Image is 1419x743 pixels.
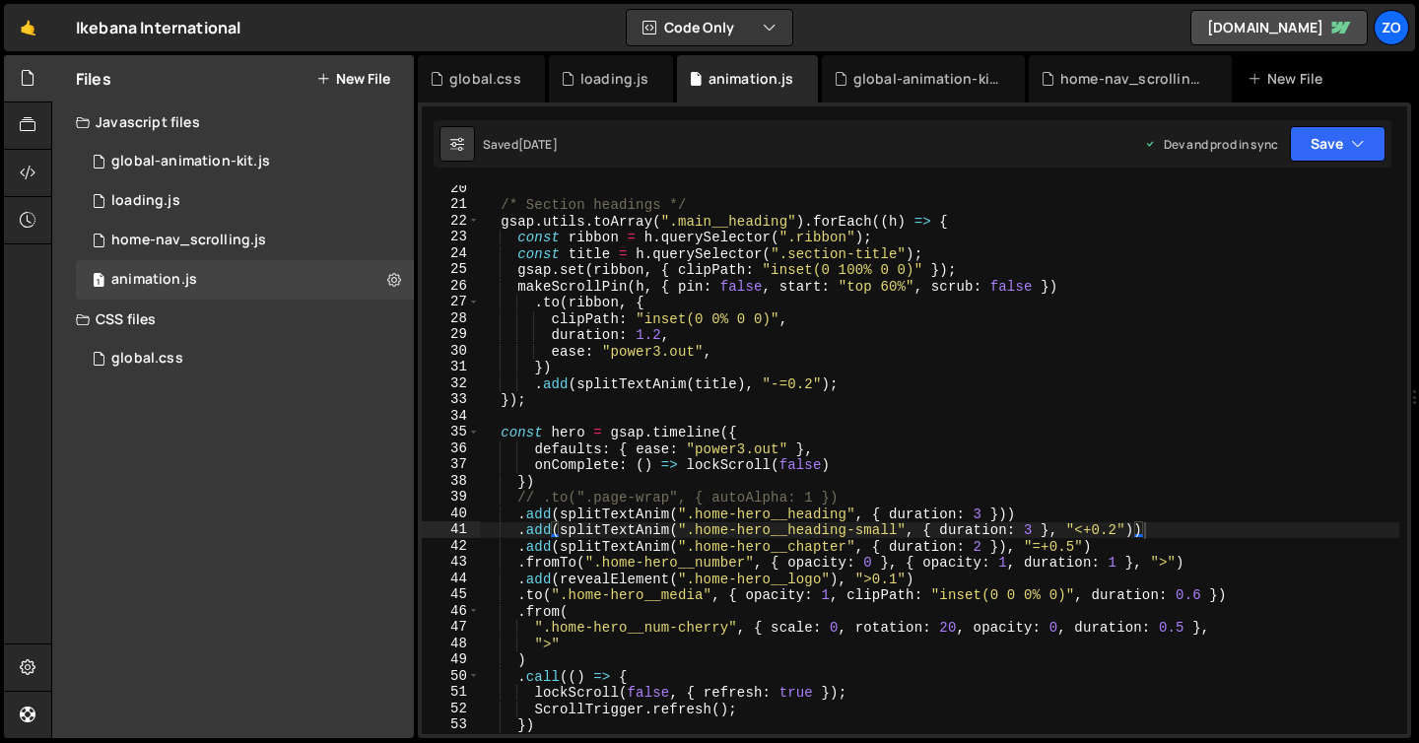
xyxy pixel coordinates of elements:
div: 41 [422,521,480,538]
button: Save [1290,126,1385,162]
div: animation.js [709,69,794,89]
div: 30 [422,343,480,360]
div: 39 [422,489,480,506]
div: global.css [449,69,521,89]
div: 49 [422,651,480,668]
div: 43 [422,554,480,571]
div: 14777/44450.js [76,181,414,221]
div: Javascript files [52,102,414,142]
div: 37 [422,456,480,473]
button: Code Only [627,10,792,45]
h2: Files [76,68,111,90]
div: 22 [422,213,480,230]
div: 47 [422,619,480,636]
div: 45 [422,586,480,603]
div: home-nav_scrolling.js [111,232,266,249]
div: home-nav_scrolling.js [1060,69,1208,89]
div: 14777/43808.js [76,260,414,300]
div: 32 [422,375,480,392]
div: 38 [422,473,480,490]
div: 27 [422,294,480,310]
div: Dev and prod in sync [1144,136,1278,153]
span: 1 [93,274,104,290]
div: 40 [422,506,480,522]
div: 28 [422,310,480,327]
div: 53 [422,716,480,733]
div: 14777/38309.js [76,142,414,181]
div: 35 [422,424,480,440]
div: 50 [422,668,480,685]
a: [DOMAIN_NAME] [1190,10,1368,45]
div: 36 [422,440,480,457]
div: global-animation-kit.js [853,69,1001,89]
div: 51 [422,684,480,701]
a: Zo [1374,10,1409,45]
div: 33 [422,391,480,408]
div: New File [1248,69,1330,89]
div: 29 [422,326,480,343]
div: 46 [422,603,480,620]
div: 14777/43548.css [76,339,414,378]
div: 24 [422,245,480,262]
div: 48 [422,636,480,652]
div: loading.js [580,69,649,89]
div: 25 [422,261,480,278]
div: animation.js [111,271,197,289]
div: 42 [422,538,480,555]
div: Ikebana International [76,16,240,39]
button: New File [316,71,390,87]
div: 21 [422,196,480,213]
div: 44 [422,571,480,587]
div: CSS files [52,300,414,339]
a: 🤙 [4,4,52,51]
div: 14777/43779.js [76,221,414,260]
div: 31 [422,359,480,375]
div: global-animation-kit.js [111,153,270,170]
div: 23 [422,229,480,245]
div: 26 [422,278,480,295]
div: [DATE] [518,136,558,153]
div: 34 [422,408,480,425]
div: 20 [422,180,480,197]
div: loading.js [111,192,180,210]
div: global.css [111,350,183,368]
div: Saved [483,136,558,153]
div: 52 [422,701,480,717]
